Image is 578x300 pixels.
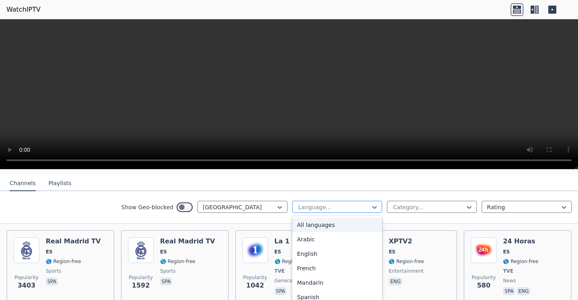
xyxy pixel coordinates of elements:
span: TVE [275,268,285,274]
span: ES [389,249,395,255]
span: TVE [503,268,513,274]
span: ES [160,249,167,255]
button: Playlists [49,176,71,191]
h6: Real Madrid TV [46,237,101,245]
span: ES [275,249,281,255]
button: Channels [10,176,36,191]
p: spa [160,278,172,286]
span: 580 [477,281,490,290]
h6: Real Madrid TV [160,237,215,245]
span: Popularity [472,274,496,281]
span: entertainment [389,268,423,274]
span: 🌎 Region-free [160,258,195,265]
img: Real Madrid TV [14,237,39,263]
span: Popularity [129,274,153,281]
span: 🌎 Region-free [389,258,424,265]
p: spa [503,287,515,295]
img: 24 Horas [471,237,497,263]
p: spa [275,287,287,295]
span: 🌎 Region-free [46,258,81,265]
span: sports [160,268,175,274]
span: ES [503,249,510,255]
span: Popularity [14,274,39,281]
div: English [292,247,382,261]
span: sports [46,268,61,274]
span: 1042 [246,281,264,290]
span: ES [46,249,53,255]
img: Real Madrid TV [128,237,154,263]
p: eng [389,278,402,286]
span: 1592 [132,281,150,290]
img: La 1 [242,237,268,263]
span: 🌎 Region-free [503,258,538,265]
h6: La 1 [275,237,310,245]
div: French [292,261,382,276]
h6: XPTV2 [389,237,424,245]
span: Popularity [243,274,267,281]
span: 🌎 Region-free [275,258,310,265]
p: spa [46,278,58,286]
span: 3403 [18,281,36,290]
span: general [275,278,293,284]
label: Show Geo-blocked [121,203,173,211]
p: eng [517,287,530,295]
div: Mandarin [292,276,382,290]
a: WatchIPTV [6,5,41,14]
div: All languages [292,218,382,232]
h6: 24 Horas [503,237,538,245]
span: news [503,278,516,284]
div: Arabic [292,232,382,247]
